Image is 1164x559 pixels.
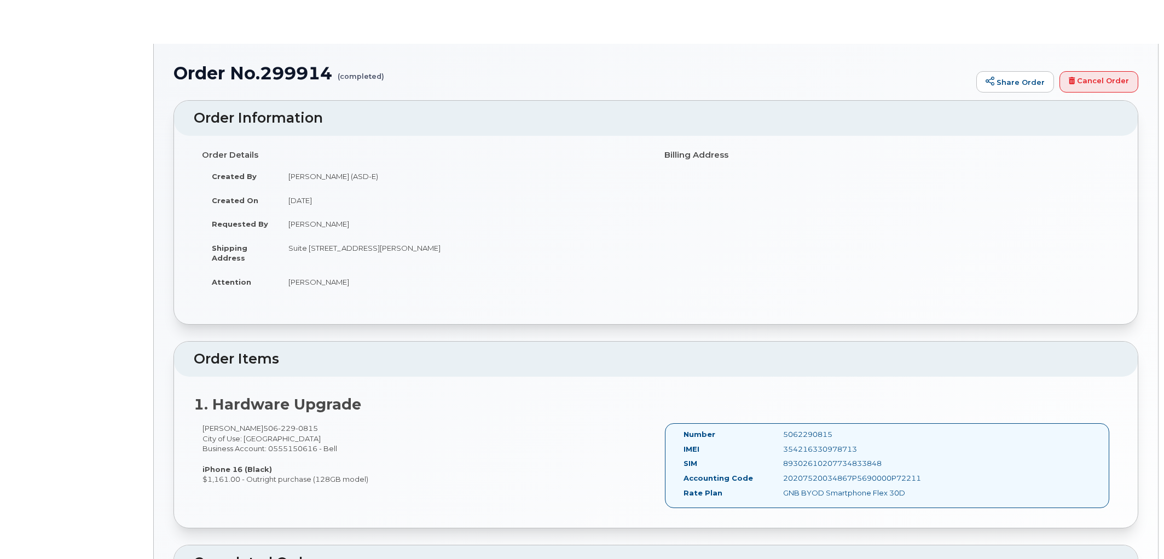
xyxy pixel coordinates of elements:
td: [PERSON_NAME] (ASD-E) [279,164,648,188]
h1: Order No.299914 [173,64,971,83]
td: [PERSON_NAME] [279,212,648,236]
strong: iPhone 16 (Black) [202,465,272,474]
div: 89302610207734833848 [775,458,915,469]
h4: Billing Address [664,151,1110,160]
td: [DATE] [279,188,648,212]
label: Rate Plan [684,488,722,498]
div: [PERSON_NAME] City of Use: [GEOGRAPHIC_DATA] Business Account: 0555150616 - Bell $1,161.00 - Outr... [194,423,656,484]
a: Cancel Order [1059,71,1138,93]
label: Accounting Code [684,473,753,483]
div: 354216330978713 [775,444,915,454]
h2: Order Information [194,111,1118,126]
div: 20207520034867P5690000P72211 [775,473,915,483]
strong: Attention [212,278,251,286]
label: IMEI [684,444,699,454]
span: 506 [263,424,318,433]
span: 0815 [296,424,318,433]
a: Share Order [976,71,1054,93]
td: Suite [STREET_ADDRESS][PERSON_NAME] [279,236,648,270]
span: 229 [278,424,296,433]
strong: Created By [212,172,257,181]
div: GNB BYOD Smartphone Flex 30D [775,488,915,498]
strong: 1. Hardware Upgrade [194,395,361,413]
label: Number [684,429,715,440]
div: 5062290815 [775,429,915,440]
small: (completed) [338,64,384,80]
strong: Requested By [212,220,268,228]
h2: Order Items [194,351,1118,367]
h4: Order Details [202,151,648,160]
td: [PERSON_NAME] [279,270,648,294]
strong: Shipping Address [212,244,247,263]
label: SIM [684,458,697,469]
strong: Created On [212,196,258,205]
